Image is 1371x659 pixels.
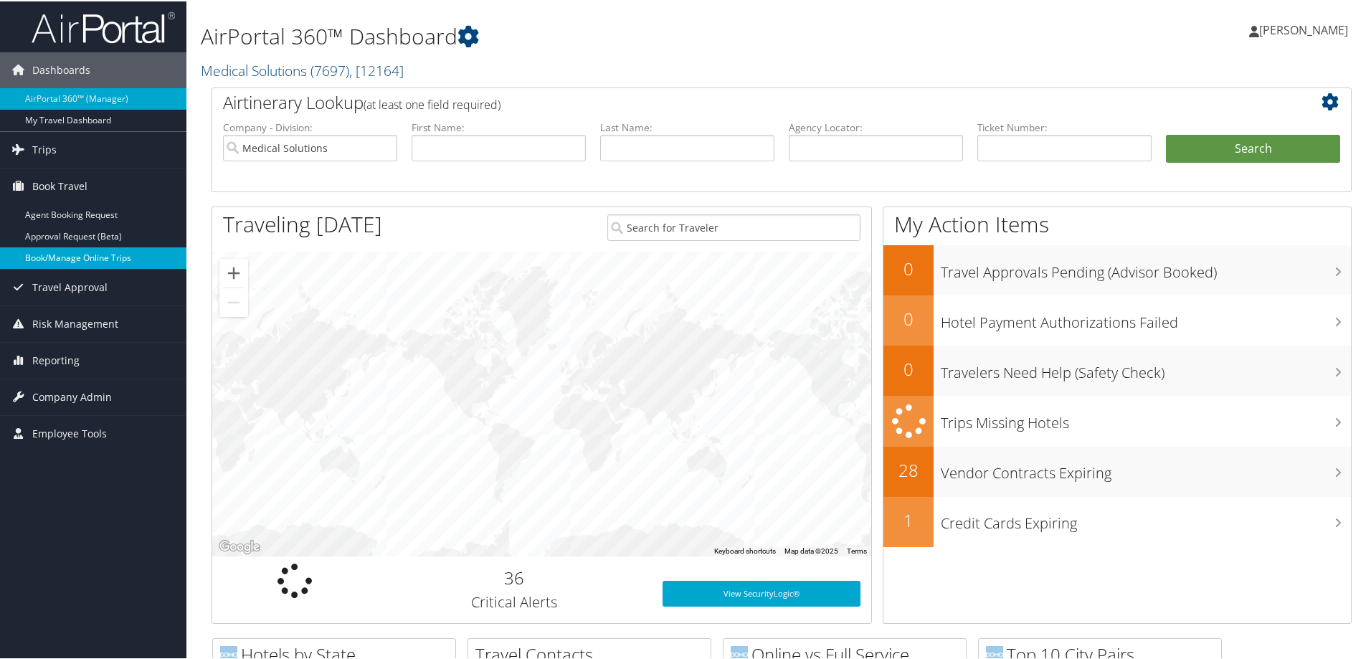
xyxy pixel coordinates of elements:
[1166,133,1340,162] button: Search
[883,208,1351,238] h1: My Action Items
[883,445,1351,496] a: 28Vendor Contracts Expiring
[883,507,934,531] h2: 1
[883,457,934,481] h2: 28
[364,95,501,111] span: (at least one field required)
[714,545,776,555] button: Keyboard shortcuts
[883,255,934,280] h2: 0
[201,60,404,79] a: Medical Solutions
[883,244,1351,294] a: 0Travel Approvals Pending (Advisor Booked)
[941,254,1351,281] h3: Travel Approvals Pending (Advisor Booked)
[223,208,382,238] h1: Traveling [DATE]
[941,404,1351,432] h3: Trips Missing Hotels
[216,536,263,555] a: Open this area in Google Maps (opens a new window)
[941,304,1351,331] h3: Hotel Payment Authorizations Failed
[883,356,934,380] h2: 0
[32,414,107,450] span: Employee Tools
[223,119,397,133] label: Company - Division:
[883,305,934,330] h2: 0
[32,51,90,87] span: Dashboards
[388,564,641,589] h2: 36
[219,257,248,286] button: Zoom in
[223,89,1246,113] h2: Airtinerary Lookup
[32,131,57,166] span: Trips
[349,60,404,79] span: , [ 12164 ]
[883,344,1351,394] a: 0Travelers Need Help (Safety Check)
[32,378,112,414] span: Company Admin
[784,546,838,554] span: Map data ©2025
[941,354,1351,381] h3: Travelers Need Help (Safety Check)
[388,591,641,611] h3: Critical Alerts
[219,287,248,316] button: Zoom out
[883,294,1351,344] a: 0Hotel Payment Authorizations Failed
[32,167,87,203] span: Book Travel
[310,60,349,79] span: ( 7697 )
[32,341,80,377] span: Reporting
[941,505,1351,532] h3: Credit Cards Expiring
[789,119,963,133] label: Agency Locator:
[32,305,118,341] span: Risk Management
[977,119,1152,133] label: Ticket Number:
[32,268,108,304] span: Travel Approval
[663,579,860,605] a: View SecurityLogic®
[1259,21,1348,37] span: [PERSON_NAME]
[216,536,263,555] img: Google
[1249,7,1362,50] a: [PERSON_NAME]
[607,213,860,240] input: Search for Traveler
[847,546,867,554] a: Terms (opens in new tab)
[201,20,975,50] h1: AirPortal 360™ Dashboard
[412,119,586,133] label: First Name:
[883,394,1351,445] a: Trips Missing Hotels
[941,455,1351,482] h3: Vendor Contracts Expiring
[32,9,175,43] img: airportal-logo.png
[600,119,774,133] label: Last Name:
[883,496,1351,546] a: 1Credit Cards Expiring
